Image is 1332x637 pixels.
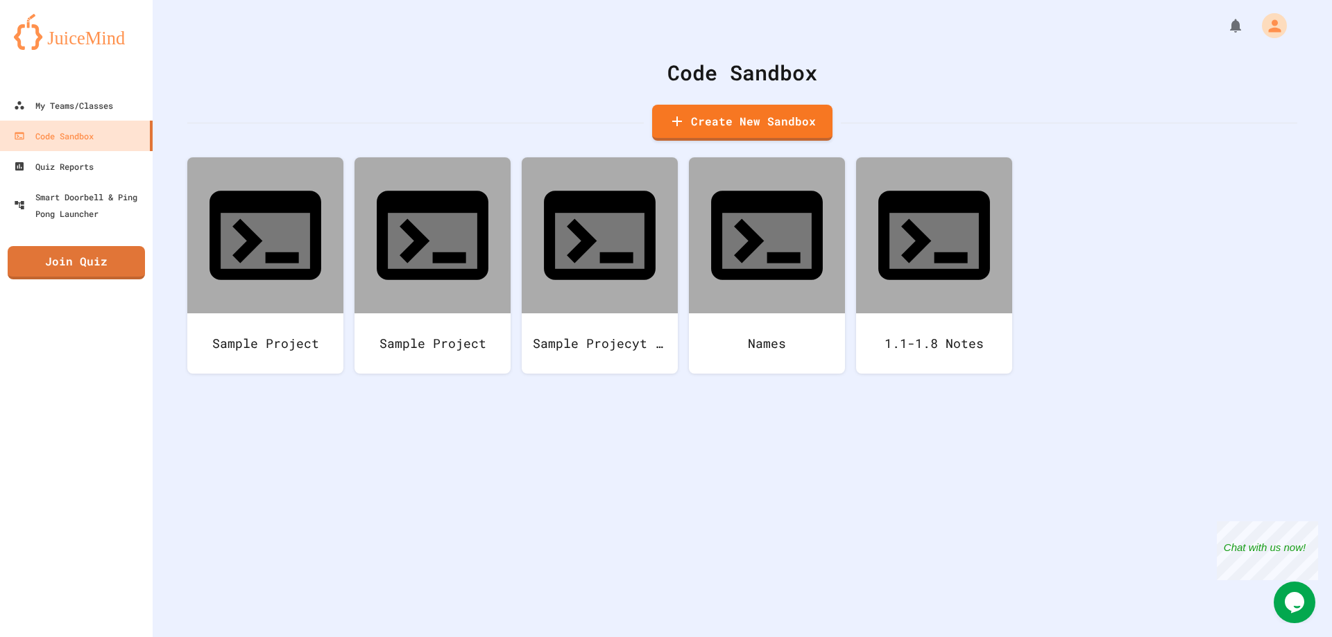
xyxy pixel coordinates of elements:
div: My Account [1247,10,1290,42]
a: Sample Project [187,157,343,374]
a: Sample Project [355,157,511,374]
a: Create New Sandbox [652,105,832,141]
div: 1.1-1.8 Notes [856,313,1012,374]
iframe: chat widget [1274,582,1318,623]
div: My Notifications [1202,14,1247,37]
div: Quiz Reports [14,158,94,175]
a: Names [689,157,845,374]
iframe: chat widget [1217,521,1318,580]
a: Join Quiz [8,246,145,279]
img: logo-orange.svg [14,14,139,50]
a: Sample Projecyt help [522,157,678,374]
div: Smart Doorbell & Ping Pong Launcher [14,189,147,222]
div: Names [689,313,845,374]
div: Code Sandbox [187,57,1297,88]
div: Sample Project [187,313,343,374]
a: 1.1-1.8 Notes [856,157,1012,374]
div: My Teams/Classes [14,97,113,114]
div: Sample Project [355,313,511,374]
div: Code Sandbox [14,128,94,144]
div: Sample Projecyt help [522,313,678,374]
